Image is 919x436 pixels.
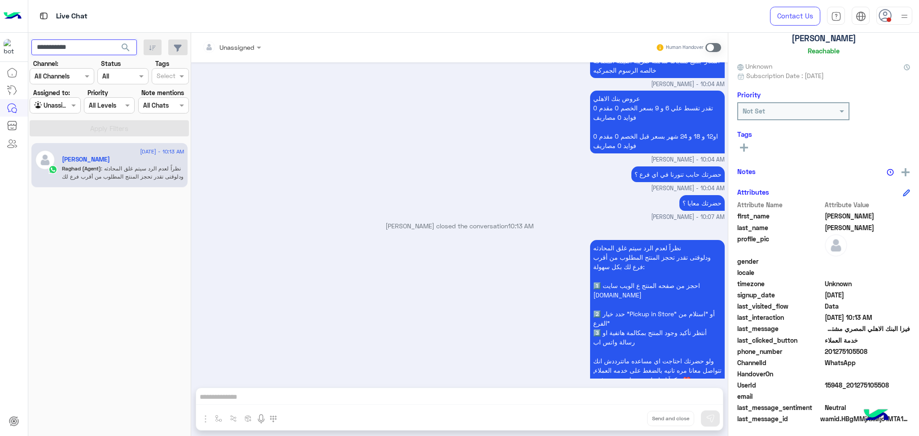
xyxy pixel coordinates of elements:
[48,165,57,174] img: WhatsApp
[770,7,820,26] a: Contact Us
[737,369,823,379] span: HandoverOn
[35,150,55,170] img: defaultAdmin.png
[33,88,70,97] label: Assigned to:
[746,71,824,80] span: Subscription Date : [DATE]
[101,59,121,68] label: Status
[62,165,101,172] span: Raghad (Agent)
[831,11,841,22] img: tab
[62,156,110,163] h5: احمد حسن عبد الجواد
[825,369,910,379] span: null
[825,279,910,288] span: Unknown
[141,88,184,97] label: Note mentions
[737,130,910,138] h6: Tags
[30,120,189,136] button: Apply Filters
[737,234,823,255] span: profile_pic
[62,165,184,236] span: نظراً لعدم الرد سيتم غلق المحادثه ودلوقتى تقدر تحجز المنتج المطلوب من أقرب فرع لك بكل سهولة: 1️⃣ ...
[737,200,823,209] span: Attribute Name
[737,290,823,300] span: signup_date
[590,240,725,388] p: 10/9/2025, 10:13 AM
[590,91,725,153] p: 10/9/2025, 10:04 AM
[899,11,910,22] img: profile
[88,88,108,97] label: Priority
[737,91,761,99] h6: Priority
[901,168,910,176] img: add
[825,336,910,345] span: خدمة العملاء
[825,211,910,221] span: احمد
[651,213,725,222] span: [PERSON_NAME] - 10:07 AM
[827,7,845,26] a: tab
[737,61,772,71] span: Unknown
[825,268,910,277] span: null
[737,392,823,401] span: email
[737,313,823,322] span: last_interaction
[737,336,823,345] span: last_clicked_button
[647,411,694,426] button: Send and close
[56,10,88,22] p: Live Chat
[631,166,725,182] p: 10/9/2025, 10:04 AM
[679,195,725,211] p: 10/9/2025, 10:07 AM
[887,169,894,176] img: notes
[737,358,823,367] span: ChannelId
[115,39,137,59] button: search
[140,148,184,156] span: [DATE] - 10:13 AM
[737,268,823,277] span: locale
[4,39,20,55] img: 1403182699927242
[737,347,823,356] span: phone_number
[737,414,818,423] span: last_message_id
[825,257,910,266] span: null
[737,188,769,196] h6: Attributes
[825,380,910,390] span: 15948_201275105508
[820,414,910,423] span: wamid.HBgMMjAxMjc1MTA1NTA4FQIAEhggQUMyMUM3NjBGNEUxMEYyMzgyNDI4RTA3MTEwNTcxRDMA
[737,211,823,221] span: first_name
[155,71,175,83] div: Select
[825,223,910,232] span: حسن عبد الجواد
[825,324,910,333] span: فيزا البنك الاهلي المصري مشتريات
[651,156,725,164] span: [PERSON_NAME] - 10:04 AM
[651,184,725,193] span: [PERSON_NAME] - 10:04 AM
[33,59,58,68] label: Channel:
[825,392,910,401] span: null
[737,380,823,390] span: UserId
[737,223,823,232] span: last_name
[651,80,725,89] span: [PERSON_NAME] - 10:04 AM
[737,167,756,175] h6: Notes
[825,358,910,367] span: 2
[195,221,725,231] p: [PERSON_NAME] closed the conversation
[38,10,49,22] img: tab
[825,403,910,412] span: 0
[792,33,856,44] h5: [PERSON_NAME]
[825,200,910,209] span: Attribute Value
[808,47,840,55] h6: Reachable
[737,301,823,311] span: last_visited_flow
[737,403,823,412] span: last_message_sentiment
[155,59,169,68] label: Tags
[737,257,823,266] span: gender
[825,290,910,300] span: 2025-09-10T06:47:03.527Z
[825,234,847,257] img: defaultAdmin.png
[825,313,910,322] span: 2025-09-10T07:13:54.251Z
[856,11,866,22] img: tab
[825,301,910,311] span: Data
[737,324,823,333] span: last_message
[4,7,22,26] img: Logo
[861,400,892,432] img: hulul-logo.png
[666,44,704,51] small: Human Handover
[737,279,823,288] span: timezone
[508,222,534,230] span: 10:13 AM
[120,42,131,53] span: search
[825,347,910,356] span: 201275105508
